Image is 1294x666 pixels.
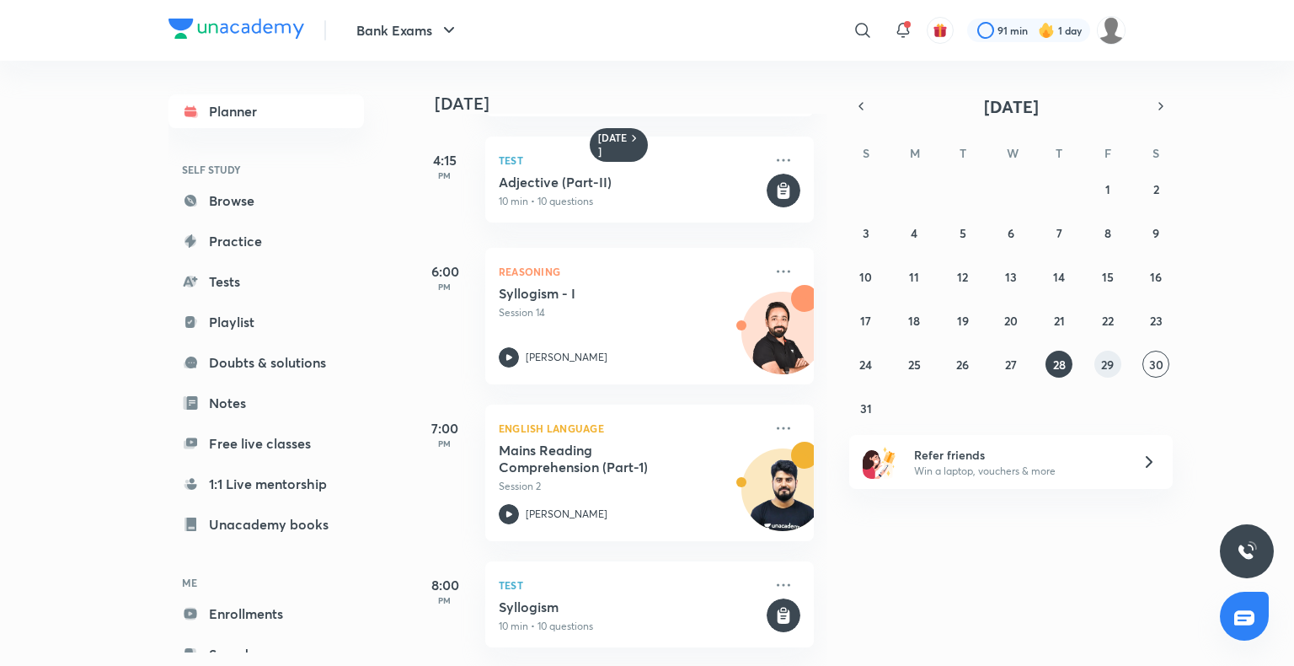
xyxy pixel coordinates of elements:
h5: 7:00 [411,418,479,438]
p: English Language [499,418,763,438]
a: Practice [168,224,364,258]
button: August 1, 2025 [1094,175,1121,202]
button: August 17, 2025 [853,307,880,334]
abbr: August 6, 2025 [1008,225,1014,241]
h5: Syllogism [499,599,763,615]
button: August 23, 2025 [1142,307,1169,334]
abbr: August 22, 2025 [1102,313,1114,329]
button: August 13, 2025 [997,263,1024,290]
img: streak [1038,22,1055,39]
img: Avatar [742,301,823,382]
abbr: Monday [910,145,920,161]
h6: Refer friends [914,446,1121,464]
button: August 18, 2025 [901,307,928,334]
abbr: August 2, 2025 [1153,181,1159,197]
button: August 16, 2025 [1142,263,1169,290]
h5: 8:00 [411,575,479,595]
abbr: August 27, 2025 [1005,357,1017,373]
p: PM [411,595,479,605]
button: August 8, 2025 [1094,219,1121,246]
button: August 27, 2025 [997,351,1024,378]
p: PM [411,438,479,448]
button: August 6, 2025 [997,219,1024,246]
p: Session 14 [499,305,763,320]
abbr: Wednesday [1007,145,1019,161]
abbr: August 1, 2025 [1105,181,1110,197]
abbr: August 11, 2025 [909,269,919,285]
a: Enrollments [168,597,364,631]
a: Browse [168,184,364,218]
a: Doubts & solutions [168,346,364,379]
button: August 4, 2025 [901,219,928,246]
abbr: August 31, 2025 [860,400,872,416]
abbr: August 3, 2025 [863,225,869,241]
abbr: Friday [1104,145,1111,161]
span: [DATE] [984,95,1039,118]
abbr: August 4, 2025 [911,225,917,241]
button: [DATE] [873,94,1149,118]
button: August 29, 2025 [1094,351,1121,378]
abbr: August 25, 2025 [908,357,921,373]
abbr: Tuesday [960,145,966,161]
button: August 22, 2025 [1094,307,1121,334]
abbr: August 28, 2025 [1053,357,1066,373]
h5: Syllogism - I [499,285,708,302]
button: August 10, 2025 [853,263,880,290]
p: Test [499,575,763,595]
a: Tests [168,265,364,298]
button: August 19, 2025 [949,307,976,334]
button: August 5, 2025 [949,219,976,246]
abbr: August 20, 2025 [1004,313,1018,329]
button: August 25, 2025 [901,351,928,378]
button: August 31, 2025 [853,395,880,422]
button: August 2, 2025 [1142,175,1169,202]
abbr: August 23, 2025 [1150,313,1163,329]
img: referral [863,445,896,479]
p: Test [499,150,763,170]
p: [PERSON_NAME] [526,350,607,365]
h6: SELF STUDY [168,155,364,184]
abbr: August 14, 2025 [1053,269,1065,285]
img: Avatar [742,458,823,539]
button: August 26, 2025 [949,351,976,378]
abbr: August 7, 2025 [1056,225,1062,241]
h5: 6:00 [411,261,479,282]
button: August 9, 2025 [1142,219,1169,246]
img: ttu [1237,541,1257,561]
button: Bank Exams [346,13,469,47]
h4: [DATE] [435,94,831,114]
button: August 30, 2025 [1142,351,1169,378]
p: Session 2 [499,479,763,494]
abbr: August 29, 2025 [1101,357,1114,373]
p: PM [411,282,479,292]
p: 10 min • 10 questions [499,619,763,634]
abbr: August 21, 2025 [1054,313,1065,329]
abbr: August 9, 2025 [1152,225,1159,241]
h5: 4:15 [411,150,479,170]
p: Reasoning [499,261,763,282]
button: August 28, 2025 [1045,351,1072,378]
abbr: August 13, 2025 [1005,269,1017,285]
button: August 24, 2025 [853,351,880,378]
abbr: August 8, 2025 [1104,225,1111,241]
button: August 7, 2025 [1045,219,1072,246]
abbr: August 15, 2025 [1102,269,1114,285]
a: 1:1 Live mentorship [168,467,364,501]
a: Unacademy books [168,508,364,541]
button: August 21, 2025 [1045,307,1072,334]
button: August 15, 2025 [1094,263,1121,290]
h5: Mains Reading Comprehension (Part-1) [499,442,708,475]
button: August 11, 2025 [901,263,928,290]
a: Company Logo [168,19,304,43]
a: Notes [168,386,364,420]
a: Free live classes [168,427,364,460]
button: August 3, 2025 [853,219,880,246]
img: avatar [933,23,948,38]
button: August 20, 2025 [997,307,1024,334]
img: shruti garg [1097,16,1126,45]
p: PM [411,170,479,180]
abbr: August 16, 2025 [1150,269,1162,285]
abbr: August 30, 2025 [1149,357,1163,373]
h6: ME [168,568,364,597]
abbr: August 10, 2025 [859,269,872,285]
